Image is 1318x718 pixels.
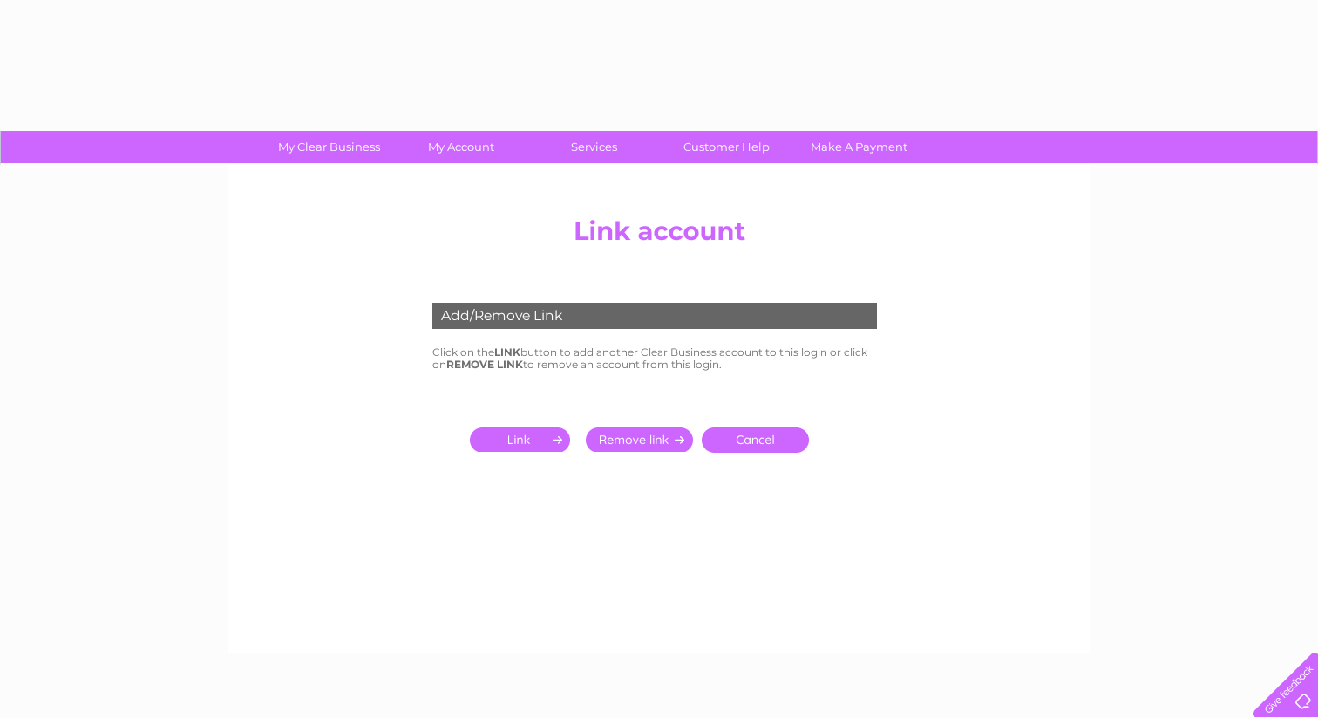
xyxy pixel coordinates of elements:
[702,427,809,453] a: Cancel
[428,342,890,375] td: Click on the button to add another Clear Business account to this login or click on to remove an ...
[390,131,533,163] a: My Account
[470,427,577,452] input: Submit
[446,358,523,371] b: REMOVE LINK
[432,303,877,329] div: Add/Remove Link
[655,131,798,163] a: Customer Help
[586,427,693,452] input: Submit
[494,345,520,359] b: LINK
[787,131,931,163] a: Make A Payment
[257,131,401,163] a: My Clear Business
[522,131,666,163] a: Services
